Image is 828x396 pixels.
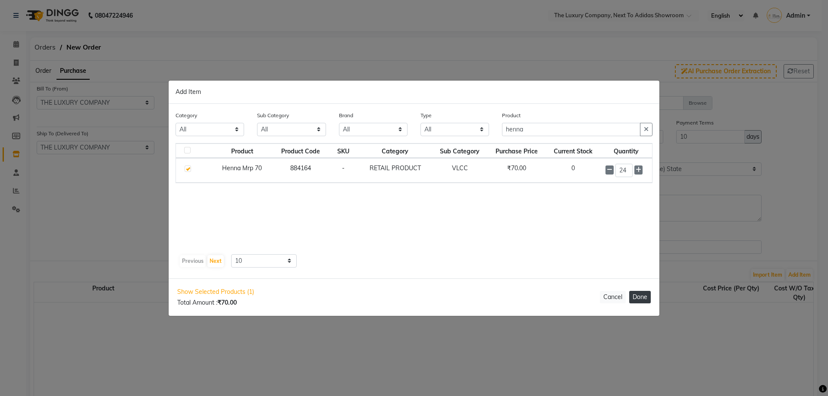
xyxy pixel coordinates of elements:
[207,255,224,267] button: Next
[210,158,273,183] td: Henna Mrp 70
[257,112,289,119] label: Sub Category
[176,112,197,119] label: Category
[432,143,488,158] th: Sub Category
[600,291,626,303] button: Cancel
[217,299,237,306] b: ₹70.00
[273,158,328,183] td: 884164
[328,143,358,158] th: SKU
[496,147,538,155] span: Purchase Price
[210,143,273,158] th: Product
[169,81,659,104] div: Add Item
[546,158,600,183] td: 0
[629,291,651,303] button: Done
[358,158,432,183] td: RETAIL PRODUCT
[328,158,358,183] td: -
[177,299,237,306] span: Total Amount :
[600,143,652,158] th: Quantity
[502,123,640,136] input: Search or Scan Product
[488,158,546,183] td: ₹70.00
[432,158,488,183] td: VLCC
[177,287,254,296] span: Show Selected Products (1)
[339,112,353,119] label: Brand
[502,112,521,119] label: Product
[420,112,432,119] label: Type
[273,143,328,158] th: Product Code
[358,143,432,158] th: Category
[546,143,600,158] th: Current Stock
